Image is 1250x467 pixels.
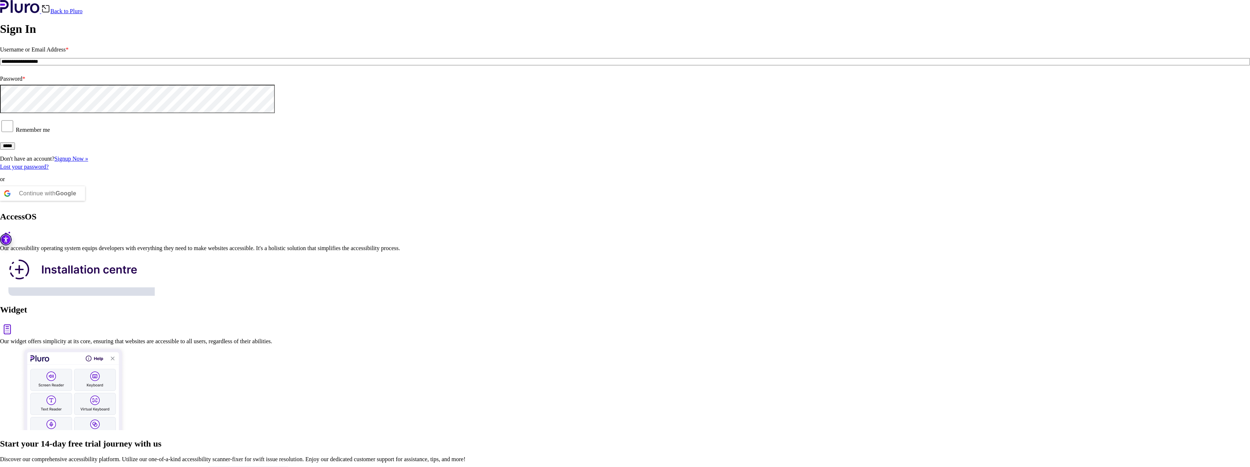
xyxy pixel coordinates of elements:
[41,8,82,14] a: Back to Pluro
[1,120,13,132] input: Remember me
[19,186,76,201] div: Continue with
[41,4,50,13] img: Back icon
[55,190,76,196] b: Google
[54,156,88,162] a: Signup Now »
